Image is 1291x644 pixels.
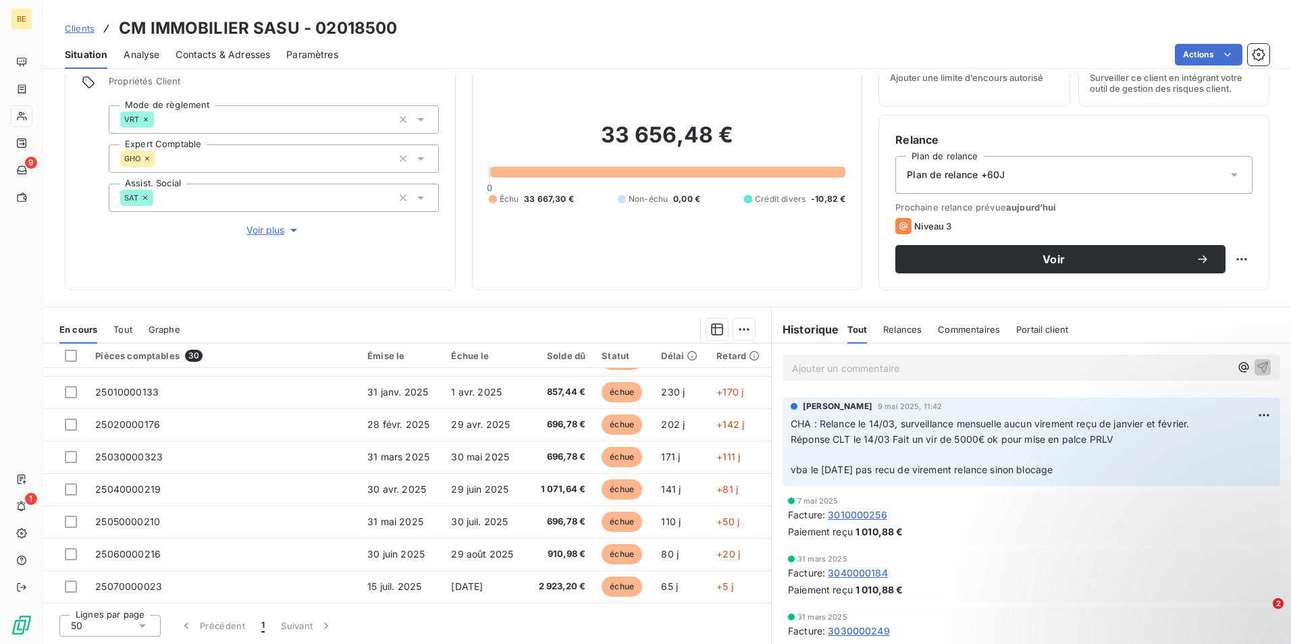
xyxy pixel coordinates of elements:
[907,168,1005,182] span: Plan de relance +60J
[1021,513,1291,608] iframe: Intercom notifications message
[661,483,681,495] span: 141 j
[95,419,160,430] span: 25020000176
[11,8,32,30] div: BE
[367,548,425,560] span: 30 juin 2025
[367,419,429,430] span: 28 févr. 2025
[367,386,428,398] span: 31 janv. 2025
[895,202,1253,213] span: Prochaine relance prévue
[895,245,1226,273] button: Voir
[154,113,165,126] input: Ajouter une valeur
[661,451,680,462] span: 171 j
[119,16,397,41] h3: CM IMMOBILIER SASU - 02018500
[246,223,300,237] span: Voir plus
[65,22,95,35] a: Clients
[912,254,1196,265] span: Voir
[367,350,435,361] div: Émise le
[1245,598,1277,630] iframe: Intercom live chat
[176,48,270,61] span: Contacts & Adresses
[914,221,951,232] span: Niveau 3
[855,525,903,539] span: 1 010,88 €
[451,581,483,592] span: [DATE]
[451,386,502,398] span: 1 avr. 2025
[716,419,744,430] span: +142 j
[755,193,806,205] span: Crédit divers
[95,516,160,527] span: 25050000210
[661,386,685,398] span: 230 j
[1175,44,1242,65] button: Actions
[629,193,668,205] span: Non-échu
[124,48,159,61] span: Analyse
[535,418,586,431] span: 696,78 €
[811,193,845,205] span: -10,82 €
[828,624,890,638] span: 3030000249
[788,566,825,580] span: Facture :
[788,624,825,638] span: Facture :
[95,350,351,362] div: Pièces comptables
[716,350,763,361] div: Retard
[716,386,743,398] span: +170 j
[11,614,32,636] img: Logo LeanPay
[602,382,642,402] span: échue
[451,350,519,361] div: Échue le
[451,419,510,430] span: 29 avr. 2025
[25,493,37,505] span: 1
[95,581,162,592] span: 25070000023
[25,157,37,169] span: 9
[791,464,1053,475] span: vba le [DATE] pas recu de virement relance sinon blocage
[286,48,338,61] span: Paramètres
[716,451,740,462] span: +111 j
[797,613,847,621] span: 31 mars 2025
[500,193,519,205] span: Échu
[716,516,739,527] span: +50 j
[788,525,853,539] span: Paiement reçu
[535,350,586,361] div: Solde dû
[661,419,685,430] span: 202 j
[602,544,642,564] span: échue
[124,194,138,202] span: SAT
[535,483,586,496] span: 1 071,64 €
[95,548,161,560] span: 25060000216
[95,483,161,495] span: 25040000219
[71,619,82,633] span: 50
[602,512,642,532] span: échue
[602,479,642,500] span: échue
[797,497,839,505] span: 7 mai 2025
[788,508,825,522] span: Facture :
[673,193,700,205] span: 0,00 €
[602,576,642,597] span: échue
[273,612,341,640] button: Suivant
[65,48,107,61] span: Situation
[772,321,839,338] h6: Historique
[938,324,1000,335] span: Commentaires
[153,192,164,204] input: Ajouter une valeur
[791,418,1189,429] span: CHA : Relance le 14/03, surveillance mensuelle aucun virement reçu de janvier et février.
[883,324,922,335] span: Relances
[1273,598,1284,609] span: 2
[1016,324,1068,335] span: Portail client
[367,451,429,462] span: 31 mars 2025
[828,566,888,580] span: 3040000184
[535,515,586,529] span: 696,78 €
[451,451,509,462] span: 30 mai 2025
[1090,72,1258,94] span: Surveiller ce client en intégrant votre outil de gestion des risques client.
[788,583,853,597] span: Paiement reçu
[890,72,1043,83] span: Ajouter une limite d’encours autorisé
[124,115,139,124] span: VRT
[185,350,203,362] span: 30
[109,223,439,238] button: Voir plus
[535,385,586,399] span: 857,44 €
[661,548,679,560] span: 80 j
[261,619,265,633] span: 1
[65,23,95,34] span: Clients
[367,516,423,527] span: 31 mai 2025
[95,451,163,462] span: 25030000323
[716,483,738,495] span: +81 j
[367,483,426,495] span: 30 avr. 2025
[124,155,140,163] span: GHO
[602,350,645,361] div: Statut
[602,447,642,467] span: échue
[113,324,132,335] span: Tout
[172,612,253,640] button: Précédent
[451,483,508,495] span: 29 juin 2025
[661,516,681,527] span: 110 j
